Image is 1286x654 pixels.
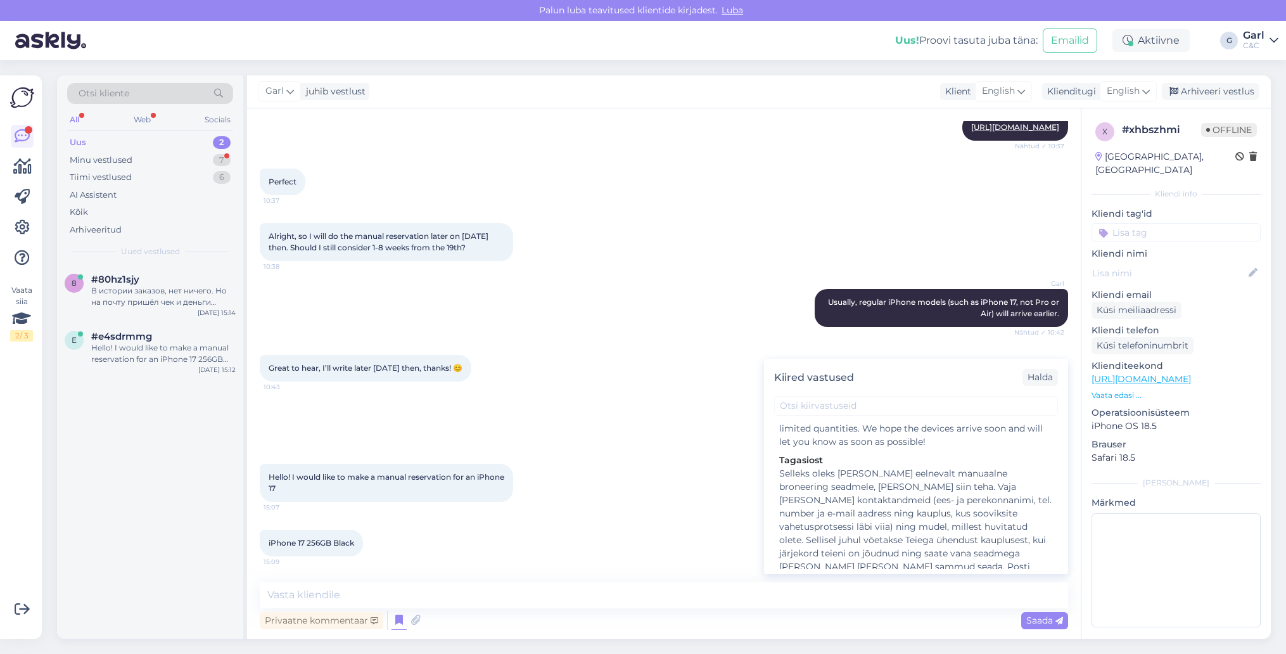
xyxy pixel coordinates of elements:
div: 2 / 3 [10,330,33,342]
div: Vaata siia [10,285,33,342]
span: English [1107,84,1140,98]
div: Web [131,112,153,128]
div: Tiimi vestlused [70,171,132,184]
p: Kliendi email [1092,288,1261,302]
div: Kliendi info [1092,188,1261,200]
input: Lisa tag [1092,223,1261,242]
span: Nähtud ✓ 10:42 [1014,328,1064,337]
div: Arhiveeritud [70,224,122,236]
span: 8 [72,278,77,288]
span: Perfect [269,177,296,186]
div: All [67,112,82,128]
span: 10:38 [264,262,311,271]
div: Privaatne kommentaar [260,612,383,629]
div: 6 [213,171,231,184]
div: At the moment, the specific delivery time is not known, as the demand is high and the devices arr... [779,395,1053,449]
div: Tagasiost [779,454,1053,467]
div: Kiired vastused [774,370,854,385]
a: [URL][DOMAIN_NAME] [971,122,1059,132]
p: Kliendi tag'id [1092,207,1261,221]
span: iPhone 17 256GB Black [269,538,354,548]
div: C&C [1243,41,1264,51]
span: 15:07 [264,503,311,512]
span: Great to hear, I’ll write later [DATE] then, thanks! 😊 [269,363,462,373]
p: Vaata edasi ... [1092,390,1261,401]
p: Kliendi nimi [1092,247,1261,260]
a: [URL][DOMAIN_NAME] [1092,373,1191,385]
div: juhib vestlust [301,85,366,98]
div: Selleks oleks [PERSON_NAME] eelnevalt manuaalne broneering seadmele, [PERSON_NAME] siin teha. Vaj... [779,467,1053,587]
div: [GEOGRAPHIC_DATA], [GEOGRAPHIC_DATA] [1095,150,1235,177]
span: Uued vestlused [121,246,180,257]
div: AI Assistent [70,189,117,202]
span: Garl [1017,279,1064,288]
div: Garl [1243,30,1264,41]
div: Proovi tasuta juba täna: [895,33,1038,48]
p: Klienditeekond [1092,359,1261,373]
p: Safari 18.5 [1092,451,1261,465]
div: Klient [940,85,971,98]
span: Usually, regular iPhone models (such as iPhone 17, not Pro or Air) will arrive earlier. [828,297,1061,318]
span: e [72,335,77,345]
span: 15:09 [264,557,311,567]
div: Küsi meiliaadressi [1092,302,1181,319]
div: 2 [213,136,231,149]
div: G [1220,32,1238,49]
button: Emailid [1043,29,1097,53]
span: Hello! I would like to make a manual reservation for an iPhone 17 [269,472,506,493]
p: Operatsioonisüsteem [1092,406,1261,420]
span: 10:37 [264,196,311,205]
span: 10:43 [264,382,311,392]
p: Brauser [1092,438,1261,451]
div: 7 [213,154,231,167]
div: Uus [70,136,86,149]
span: Garl [265,84,284,98]
input: Lisa nimi [1092,266,1246,280]
div: В истории заказов, нет ничего. Но на почту пришёл чек и деньги снялись. [91,285,236,308]
div: Kõik [70,206,88,219]
div: Klienditugi [1042,85,1096,98]
span: x [1102,127,1107,136]
span: Nähtud ✓ 10:37 [1015,141,1064,151]
b: Uus! [895,34,919,46]
div: [PERSON_NAME] [1092,477,1261,489]
span: English [982,84,1015,98]
a: GarlC&C [1243,30,1278,51]
div: [DATE] 15:14 [198,308,236,317]
div: Socials [202,112,233,128]
span: Alright, so I will do the manual reservation later on [DATE] then. Should I still consider 1-8 we... [269,231,490,252]
div: Minu vestlused [70,154,132,167]
img: Askly Logo [10,86,34,110]
input: Otsi kiirvastuseid [774,396,1058,416]
div: Halda [1022,369,1058,386]
span: Saada [1026,615,1063,626]
p: iPhone OS 18.5 [1092,420,1261,433]
div: Arhiveeri vestlus [1162,83,1259,100]
span: Offline [1201,123,1257,137]
span: #e4sdrmmg [91,331,152,342]
div: [DATE] 15:12 [198,365,236,375]
div: # xhbszhmi [1122,122,1201,138]
span: Otsi kliente [79,87,129,100]
p: Märkmed [1092,496,1261,510]
span: #80hz1sjy [91,274,139,285]
div: Aktiivne [1112,29,1190,52]
p: Kliendi telefon [1092,324,1261,337]
span: Luba [718,4,747,16]
div: Küsi telefoninumbrit [1092,337,1194,354]
div: Hello! I would like to make a manual reservation for an iPhone 17 256GB Black [91,342,236,365]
